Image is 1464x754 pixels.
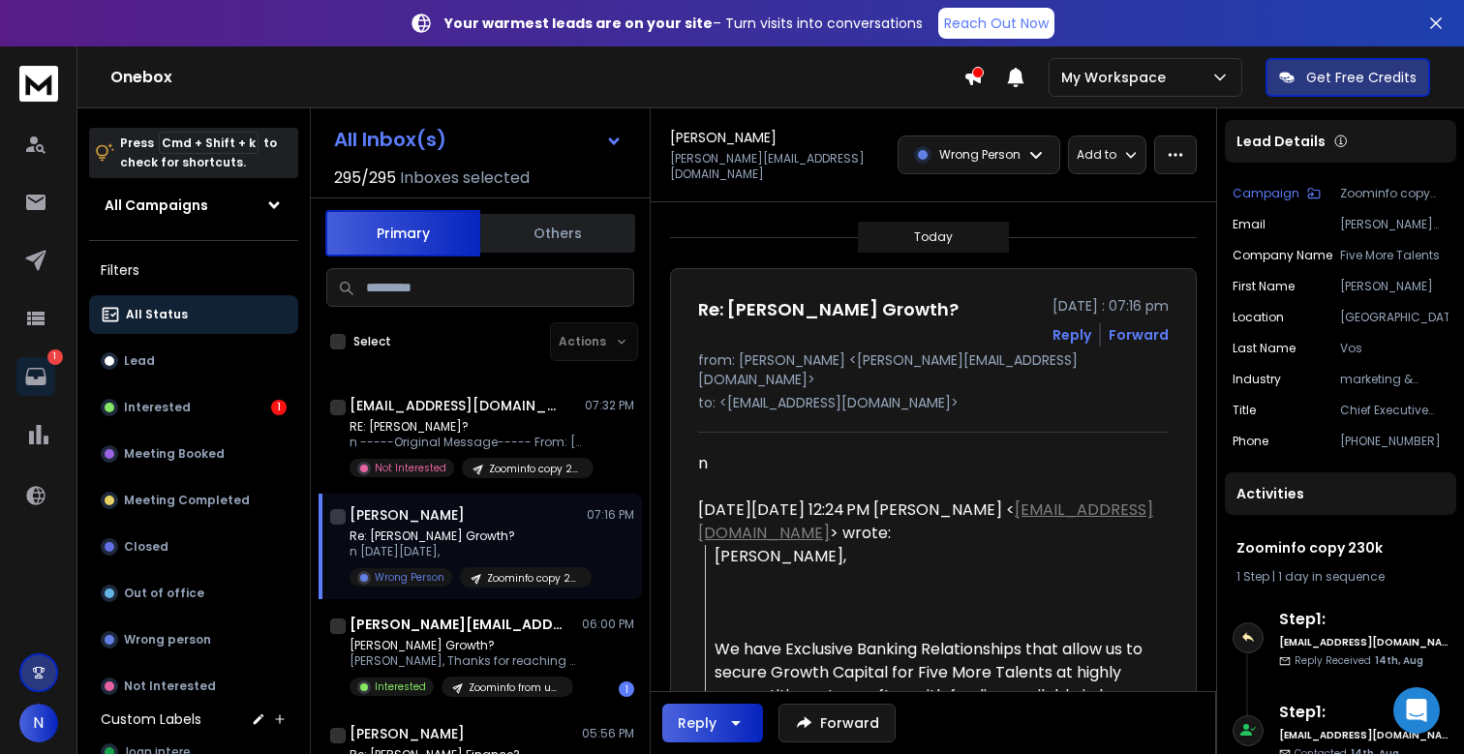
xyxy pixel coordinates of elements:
[124,679,216,694] p: Not Interested
[1279,635,1449,649] h6: [EMAIL_ADDRESS][DOMAIN_NAME]
[89,342,298,380] button: Lead
[89,620,298,659] button: Wrong person
[1236,132,1326,151] p: Lead Details
[1279,701,1449,724] h6: Step 1 :
[670,128,777,147] h1: [PERSON_NAME]
[1233,434,1268,449] p: Phone
[585,398,634,413] p: 07:32 PM
[105,196,208,215] h1: All Campaigns
[334,166,396,190] span: 295 / 295
[350,396,563,415] h1: [EMAIL_ADDRESS][DOMAIN_NAME]
[271,400,287,415] div: 1
[375,679,426,694] p: Interested
[101,709,201,729] h3: Custom Labels
[375,461,446,475] p: Not Interested
[1233,186,1299,201] p: Campaign
[47,349,63,365] p: 1
[1340,310,1449,325] p: [GEOGRAPHIC_DATA]
[662,704,763,742] button: Reply
[1061,68,1174,87] p: My Workspace
[1109,325,1169,345] div: Forward
[89,256,298,284] h3: Filters
[1233,279,1295,294] p: First Name
[16,357,55,396] a: 1
[1340,248,1449,263] p: Five More Talents
[698,393,1169,412] p: to: <[EMAIL_ADDRESS][DOMAIN_NAME]>
[1236,569,1445,585] div: |
[89,528,298,566] button: Closed
[325,210,480,256] button: Primary
[124,632,211,648] p: Wrong person
[350,505,465,525] h1: [PERSON_NAME]
[582,617,634,632] p: 06:00 PM
[698,296,959,323] h1: Re: [PERSON_NAME] Growth?
[89,295,298,334] button: All Status
[319,120,638,159] button: All Inbox(s)
[124,539,168,555] p: Closed
[120,134,277,172] p: Press to check for shortcuts.
[350,435,582,450] p: n -----Original Message----- From: [PERSON_NAME]
[89,481,298,520] button: Meeting Completed
[124,446,225,462] p: Meeting Booked
[350,724,465,743] h1: [PERSON_NAME]
[1077,147,1116,163] p: Add to
[89,186,298,225] button: All Campaigns
[1233,248,1332,263] p: Company Name
[159,132,259,154] span: Cmd + Shift + k
[350,419,582,435] p: RE: [PERSON_NAME]?
[1225,472,1456,515] div: Activities
[698,350,1169,389] p: from: [PERSON_NAME] <[PERSON_NAME][EMAIL_ADDRESS][DOMAIN_NAME]>
[1279,728,1449,742] h6: [EMAIL_ADDRESS][DOMAIN_NAME]
[1340,186,1449,201] p: Zoominfo copy 230k
[126,307,188,322] p: All Status
[1278,568,1385,585] span: 1 day in sequence
[698,498,1153,544] a: [EMAIL_ADDRESS][DOMAIN_NAME]
[939,147,1021,163] p: Wrong Person
[124,353,155,369] p: Lead
[698,452,1153,475] div: n
[350,653,582,669] p: [PERSON_NAME], Thanks for reaching out
[670,151,886,182] p: [PERSON_NAME][EMAIL_ADDRESS][DOMAIN_NAME]
[678,713,717,733] div: Reply
[375,570,444,585] p: Wrong Person
[19,704,58,742] button: N
[469,680,562,695] p: Zoominfo from upwork guy maybe its a scam who knows
[400,166,530,190] h3: Inboxes selected
[444,14,923,33] p: – Turn visits into conversations
[487,571,580,586] p: Zoominfo copy 230k
[350,528,582,544] p: Re: [PERSON_NAME] Growth?
[1340,279,1449,294] p: [PERSON_NAME]
[110,66,963,89] h1: Onebox
[1233,186,1321,201] button: Campaign
[1236,538,1445,558] h1: Zoominfo copy 230k
[1340,434,1449,449] p: [PHONE_NUMBER]
[1233,403,1256,418] p: title
[350,638,582,653] p: [PERSON_NAME] Growth?
[619,681,634,697] div: 1
[582,726,634,741] p: 05:56 PM
[1295,653,1423,668] p: Reply Received
[350,544,582,559] p: n [DATE][DATE],
[124,493,250,508] p: Meeting Completed
[1052,325,1091,345] button: Reply
[1340,217,1449,232] p: [PERSON_NAME][EMAIL_ADDRESS][DOMAIN_NAME]
[353,334,391,349] label: Select
[944,14,1049,33] p: Reach Out Now
[914,229,953,245] p: Today
[124,400,191,415] p: Interested
[124,586,204,601] p: Out of office
[1052,296,1169,316] p: [DATE] : 07:16 pm
[938,8,1054,39] a: Reach Out Now
[1340,341,1449,356] p: Vos
[698,498,1153,545] div: [DATE][DATE] 12:24 PM [PERSON_NAME] < > wrote:
[1340,403,1449,418] p: Chief Executive Officer
[480,212,635,255] button: Others
[1266,58,1430,97] button: Get Free Credits
[350,615,563,634] h1: [PERSON_NAME][EMAIL_ADDRESS][DOMAIN_NAME]
[1233,372,1281,387] p: industry
[89,667,298,706] button: Not Interested
[1233,217,1266,232] p: Email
